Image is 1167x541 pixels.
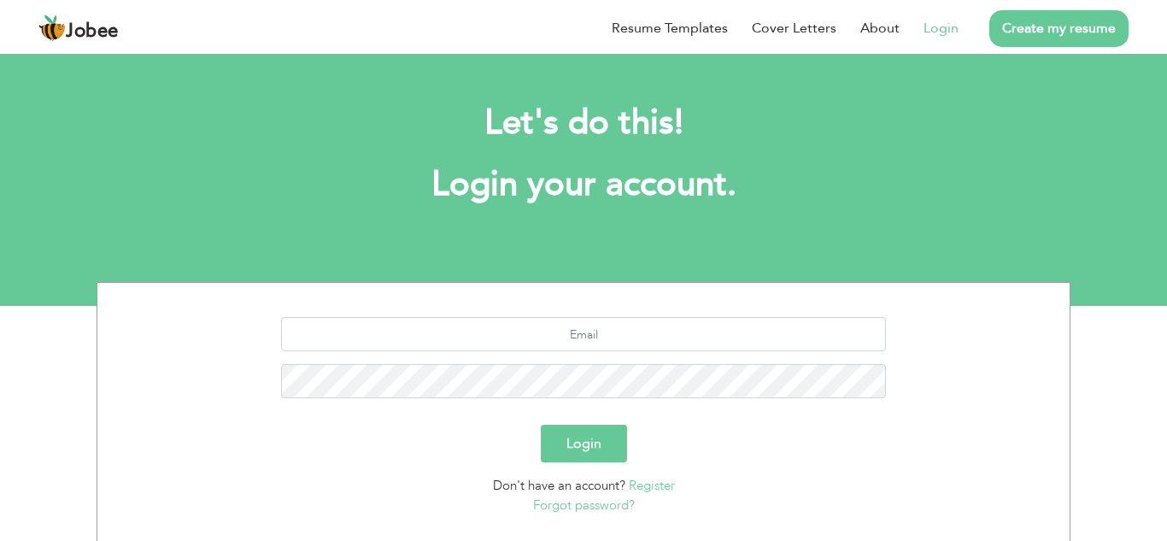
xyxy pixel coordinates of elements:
a: About [860,18,900,38]
button: Login [541,425,627,462]
a: Forgot password? [533,497,635,514]
a: Resume Templates [612,18,728,38]
a: Create my resume [989,10,1129,47]
a: Jobee [38,15,119,42]
h2: Let's do this! [122,101,1045,145]
a: Register [629,477,675,494]
span: Don't have an account? [493,477,625,494]
input: Email [281,317,887,351]
a: Cover Letters [752,18,836,38]
a: Login [924,18,959,38]
span: Jobee [66,22,119,41]
h1: Login your account. [122,162,1045,207]
img: jobee.io [38,15,66,42]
